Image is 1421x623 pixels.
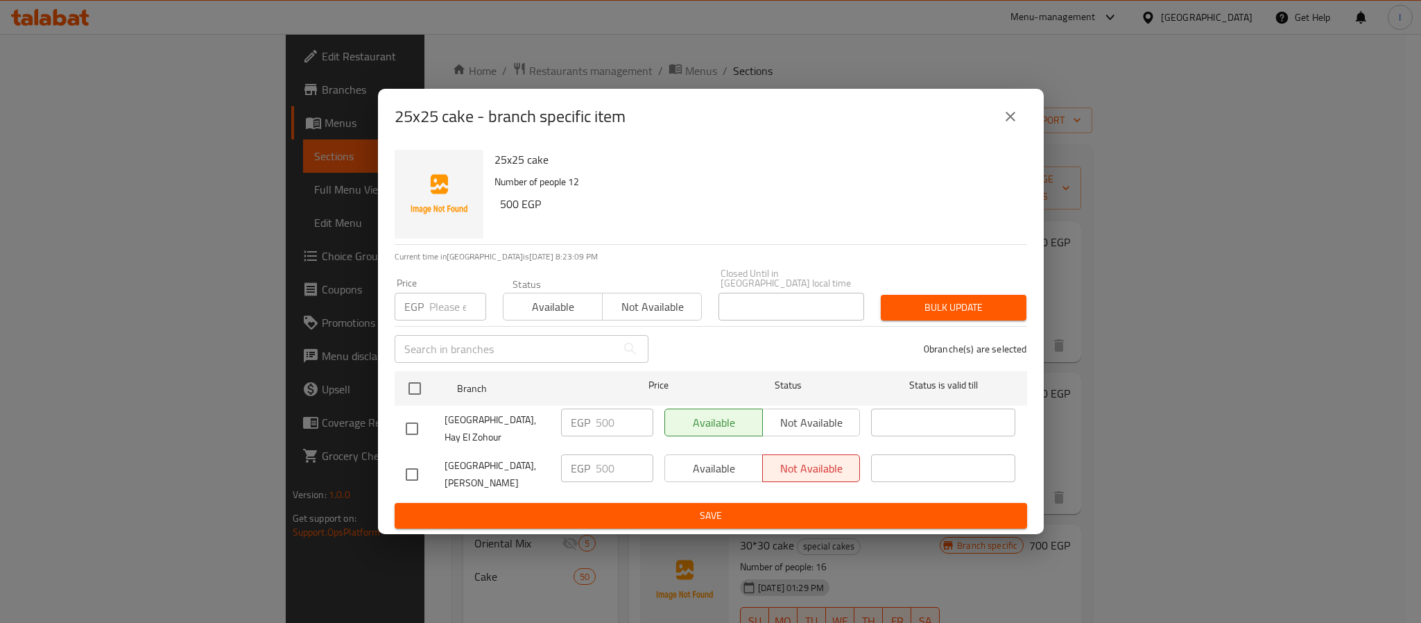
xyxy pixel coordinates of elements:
[457,380,601,398] span: Branch
[395,503,1027,529] button: Save
[924,342,1027,356] p: 0 branche(s) are selected
[429,293,486,321] input: Please enter price
[602,293,702,321] button: Not available
[500,194,1016,214] h6: 500 EGP
[871,377,1015,394] span: Status is valid till
[596,409,653,436] input: Please enter price
[395,335,617,363] input: Search in branches
[881,295,1026,321] button: Bulk update
[612,377,705,394] span: Price
[404,298,424,315] p: EGP
[608,297,696,317] span: Not available
[406,507,1016,524] span: Save
[571,460,590,477] p: EGP
[994,100,1027,133] button: close
[445,457,550,492] span: [GEOGRAPHIC_DATA], [PERSON_NAME]
[571,414,590,431] p: EGP
[395,105,626,128] h2: 25x25 cake - branch specific item
[395,150,483,239] img: 25x25 cake
[509,297,597,317] span: Available
[494,173,1016,191] p: Number of people 12
[716,377,860,394] span: Status
[596,454,653,482] input: Please enter price
[892,299,1015,316] span: Bulk update
[494,150,1016,169] h6: 25x25 cake
[503,293,603,321] button: Available
[445,411,550,446] span: [GEOGRAPHIC_DATA], Hay El Zohour
[395,250,1027,263] p: Current time in [GEOGRAPHIC_DATA] is [DATE] 8:23:09 PM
